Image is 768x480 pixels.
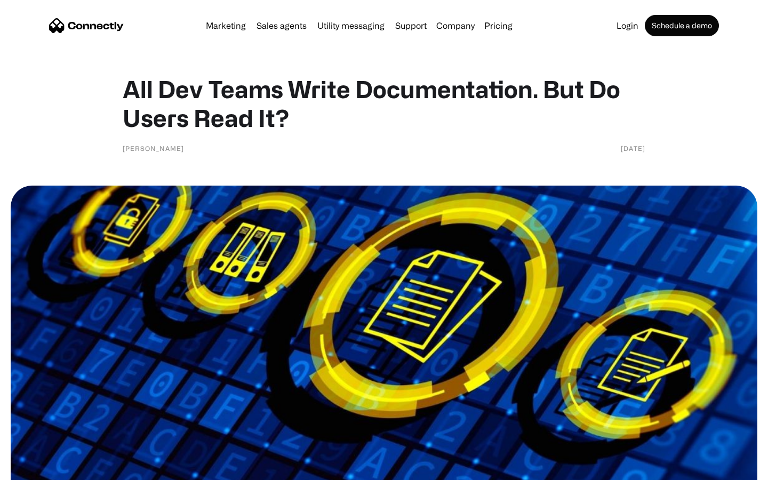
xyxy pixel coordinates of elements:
[202,21,250,30] a: Marketing
[21,461,64,476] ul: Language list
[436,18,475,33] div: Company
[313,21,389,30] a: Utility messaging
[11,461,64,476] aside: Language selected: English
[612,21,643,30] a: Login
[252,21,311,30] a: Sales agents
[621,143,645,154] div: [DATE]
[123,75,645,132] h1: All Dev Teams Write Documentation. But Do Users Read It?
[480,21,517,30] a: Pricing
[391,21,431,30] a: Support
[123,143,184,154] div: [PERSON_NAME]
[645,15,719,36] a: Schedule a demo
